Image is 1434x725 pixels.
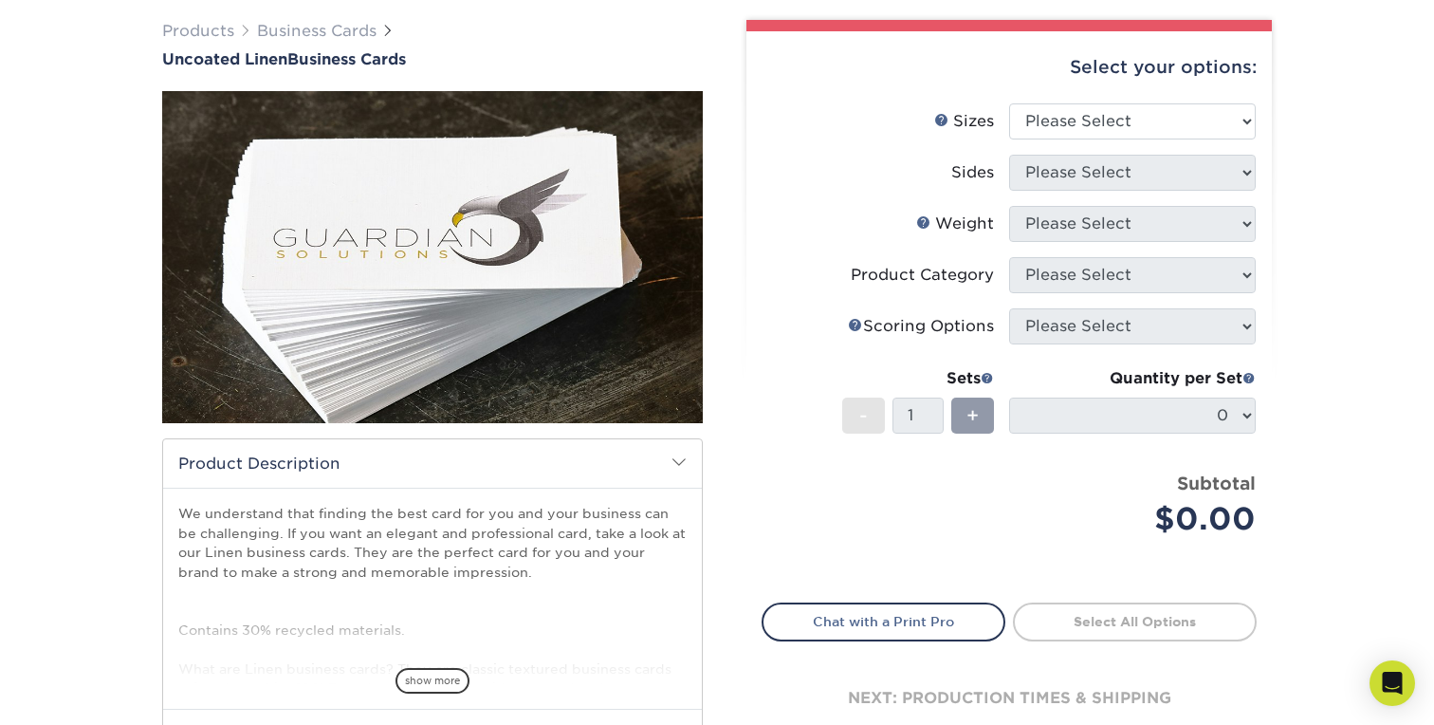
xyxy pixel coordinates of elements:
[1023,496,1256,542] div: $0.00
[851,264,994,287] div: Product Category
[762,603,1005,641] a: Chat with a Print Pro
[162,50,703,68] h1: Business Cards
[257,22,377,40] a: Business Cards
[162,50,287,68] span: Uncoated Linen
[1177,473,1256,493] strong: Subtotal
[916,213,994,235] div: Weight
[1009,367,1256,390] div: Quantity per Set
[934,110,994,133] div: Sizes
[842,367,994,390] div: Sets
[966,401,979,430] span: +
[1370,660,1415,706] div: Open Intercom Messenger
[162,50,703,68] a: Uncoated LinenBusiness Cards
[859,401,868,430] span: -
[762,31,1257,103] div: Select your options:
[162,22,234,40] a: Products
[1013,603,1257,641] a: Select All Options
[848,315,994,338] div: Scoring Options
[951,161,994,184] div: Sides
[163,439,702,488] h2: Product Description
[395,668,469,694] span: show more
